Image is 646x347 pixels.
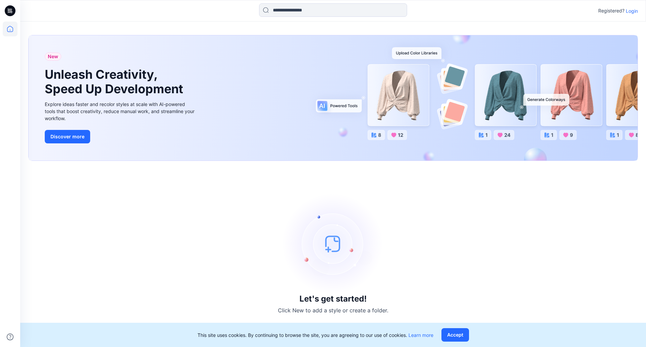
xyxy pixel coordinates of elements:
[278,306,388,314] p: Click New to add a style or create a folder.
[45,130,90,143] button: Discover more
[198,332,433,339] p: This site uses cookies. By continuing to browse the site, you are agreeing to our use of cookies.
[598,7,624,15] p: Registered?
[283,193,384,294] img: empty-state-image.svg
[441,328,469,342] button: Accept
[48,53,58,61] span: New
[626,7,638,14] p: Login
[408,332,433,338] a: Learn more
[299,294,367,304] h3: Let's get started!
[45,130,196,143] a: Discover more
[45,67,186,96] h1: Unleash Creativity, Speed Up Development
[45,101,196,122] div: Explore ideas faster and recolor styles at scale with AI-powered tools that boost creativity, red...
